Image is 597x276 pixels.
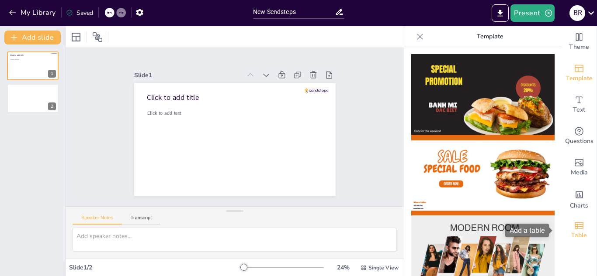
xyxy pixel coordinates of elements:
[92,32,103,42] span: Position
[562,58,597,89] div: Add ready made slides
[566,74,593,83] span: Template
[492,4,509,22] button: Export to PowerPoint
[10,58,19,60] span: Click to add text
[69,263,240,272] div: Slide 1 / 2
[569,42,589,52] span: Theme
[411,135,555,215] img: thumb-2.png
[569,5,585,21] div: B R
[573,105,585,115] span: Text
[368,264,399,271] span: Single View
[411,54,555,135] img: thumb-1.png
[562,183,597,215] div: Add charts and graphs
[48,70,56,78] div: 1
[69,30,83,44] div: Layout
[427,26,553,47] p: Template
[562,26,597,58] div: Change the overall theme
[333,263,354,272] div: 24 %
[562,120,597,152] div: Get real-time input from your audience
[7,6,59,20] button: My Library
[149,101,183,111] span: Click to add text
[569,4,585,22] button: B R
[510,4,554,22] button: Present
[562,89,597,120] div: Add text boxes
[150,84,203,99] span: Click to add title
[73,215,122,225] button: Speaker Notes
[562,152,597,183] div: Add images, graphics, shapes or video
[7,51,59,80] div: 1
[565,136,594,146] span: Questions
[253,6,335,18] input: Insert title
[7,84,59,112] div: 2
[48,102,56,110] div: 2
[571,168,588,177] span: Media
[4,31,61,44] button: Add slide
[66,9,93,17] div: Saved
[505,224,549,237] div: Add a table
[122,215,161,225] button: Transcript
[10,54,24,57] span: Click to add title
[139,61,246,80] div: Slide 1
[570,201,588,211] span: Charts
[562,215,597,246] div: Add a table
[571,231,587,240] span: Table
